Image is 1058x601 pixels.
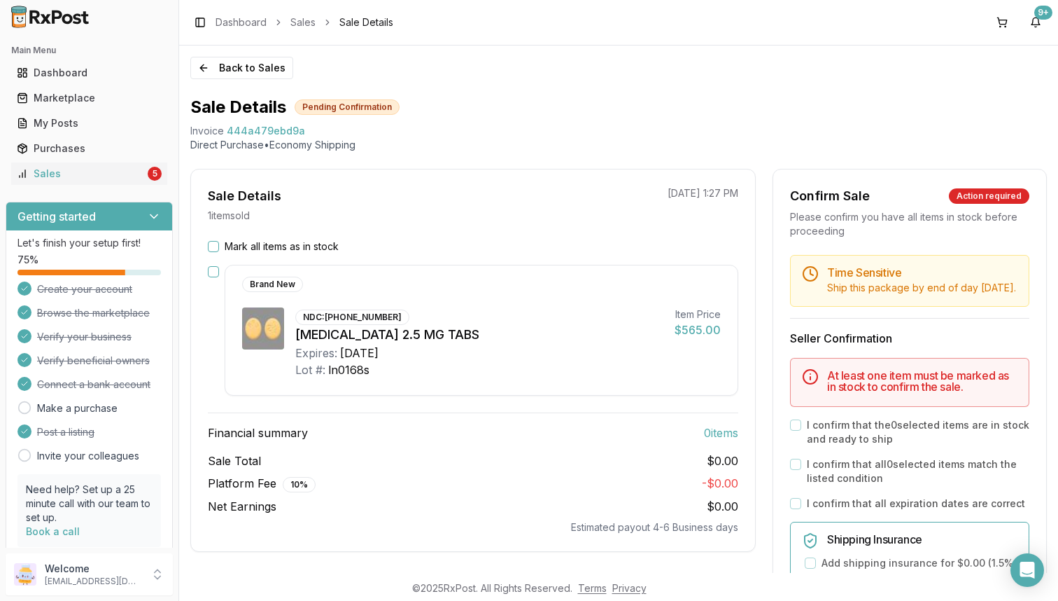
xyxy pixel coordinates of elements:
h3: Seller Confirmation [790,330,1029,347]
div: Lot #: [295,361,325,378]
div: [DATE] [340,345,379,361]
label: I confirm that the 0 selected items are in stock and ready to ship [807,418,1029,446]
h5: Shipping Insurance [827,534,1017,545]
span: 444a479ebd9a [227,124,305,138]
span: Ship this package by end of day [DATE] . [827,282,1016,293]
div: Confirm Sale [790,186,870,206]
div: Marketplace [17,91,162,105]
div: Dashboard [17,66,162,80]
label: I confirm that all expiration dates are correct [807,497,1025,511]
span: Sale Details [339,15,393,29]
button: Back to Sales [190,57,293,79]
div: Invoice [190,124,224,138]
div: NDC: [PHONE_NUMBER] [295,310,409,325]
button: Dashboard [6,62,173,84]
p: [EMAIL_ADDRESS][DOMAIN_NAME] [45,576,142,587]
div: My Posts [17,116,162,130]
button: Marketplace [6,87,173,109]
span: Verify beneficial owners [37,354,150,368]
span: Net Earnings [208,498,276,515]
button: Purchases [6,137,173,160]
h2: Main Menu [11,45,167,56]
button: My Posts [6,112,173,134]
span: 75 % [17,253,38,267]
div: Pending Confirmation [295,99,400,115]
a: Book a call [26,525,80,537]
span: Create your account [37,282,132,296]
a: Sales5 [11,161,167,186]
span: 0 item s [704,424,738,441]
img: Eliquis 2.5 MG TABS [242,308,284,350]
a: Terms [578,582,607,594]
span: Sale Total [208,453,261,469]
a: Make a purchase [37,401,118,415]
a: My Posts [11,111,167,136]
p: Need help? Set up a 25 minute call with our team to set up. [26,483,153,525]
span: Financial summary [208,424,308,441]
button: Sales5 [6,163,173,185]
label: Add shipping insurance for $0.00 ( 1.5 % of order value) [821,556,1017,584]
p: [DATE] 1:27 PM [668,186,738,200]
p: Direct Purchase • Economy Shipping [190,138,1047,152]
span: Platform Fee [208,475,316,492]
span: Post a listing [37,425,94,439]
a: Sales [290,15,316,29]
div: 5 [148,167,162,181]
div: ln0168s [328,361,369,378]
a: Purchases [11,136,167,161]
img: RxPost Logo [6,6,95,28]
div: $565.00 [675,322,721,338]
nav: breadcrumb [216,15,393,29]
a: Privacy [612,582,647,594]
div: Brand New [242,277,303,292]
span: $0.00 [707,499,738,513]
h1: Sale Details [190,96,286,118]
span: Browse the marketplace [37,306,150,320]
div: Estimated payout 4-6 Business days [208,520,738,534]
div: Purchases [17,141,162,156]
h5: Time Sensitive [827,267,1017,278]
span: Connect a bank account [37,378,150,392]
div: Action required [949,188,1029,204]
h3: Getting started [17,208,96,225]
a: Dashboard [11,60,167,85]
div: 9+ [1034,6,1052,20]
button: 9+ [1024,11,1047,34]
p: 1 item sold [208,209,250,223]
a: Marketplace [11,85,167,111]
a: Invite your colleagues [37,449,139,463]
div: Please confirm you have all items in stock before proceeding [790,210,1029,238]
h5: At least one item must be marked as in stock to confirm the sale. [827,370,1017,392]
p: Welcome [45,562,142,576]
div: Sale Details [208,186,281,206]
label: I confirm that all 0 selected items match the listed condition [807,457,1029,485]
div: 10 % [283,477,316,492]
div: Open Intercom Messenger [1010,553,1044,587]
img: User avatar [14,563,36,586]
span: - $0.00 [702,476,738,490]
div: Item Price [675,308,721,322]
span: $0.00 [707,453,738,469]
label: Mark all items as in stock [225,240,339,254]
div: [MEDICAL_DATA] 2.5 MG TABS [295,325,663,345]
div: Expires: [295,345,337,361]
p: Let's finish your setup first! [17,236,161,250]
div: Sales [17,167,145,181]
span: Verify your business [37,330,132,344]
a: Dashboard [216,15,267,29]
